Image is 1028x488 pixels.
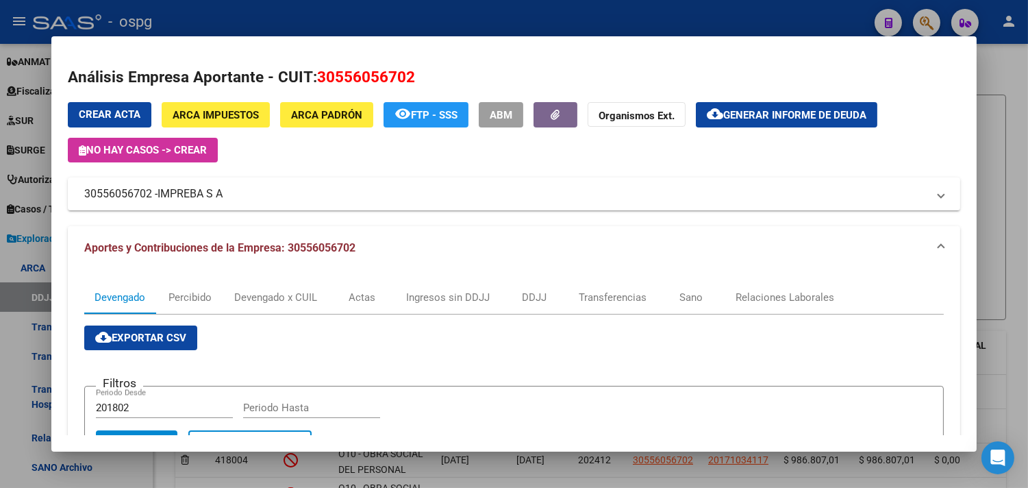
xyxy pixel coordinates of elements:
span: Exportar CSV [95,332,186,344]
button: Buscar [96,430,177,458]
mat-expansion-panel-header: Aportes y Contribuciones de la Empresa: 30556056702 [68,226,960,270]
mat-icon: remove_red_eye [394,106,411,122]
button: FTP - SSS [384,102,468,127]
button: ARCA Impuestos [162,102,270,127]
h3: Filtros [96,376,143,391]
h2: Análisis Empresa Aportante - CUIT: [68,66,960,89]
div: Sano [679,290,703,305]
div: Devengado [95,290,145,305]
span: Crear Acta [79,108,140,121]
mat-icon: cloud_download [707,106,723,122]
span: ARCA Padrón [291,109,362,121]
mat-panel-title: 30556056702 - [84,186,927,202]
button: Organismos Ext. [588,102,686,127]
span: No hay casos -> Crear [79,144,207,156]
span: Generar informe de deuda [723,109,866,121]
span: IMPREBA S A [158,186,223,202]
span: Aportes y Contribuciones de la Empresa: 30556056702 [84,241,355,254]
span: ABM [490,109,512,121]
div: Ingresos sin DDJJ [406,290,490,305]
div: Transferencias [579,290,647,305]
button: ARCA Padrón [280,102,373,127]
div: DDJJ [522,290,547,305]
button: Generar informe de deuda [696,102,877,127]
div: Open Intercom Messenger [981,441,1014,474]
strong: Organismos Ext. [599,110,675,122]
span: ARCA Impuestos [173,109,259,121]
div: Relaciones Laborales [736,290,834,305]
mat-icon: cloud_download [95,329,112,345]
mat-expansion-panel-header: 30556056702 -IMPREBA S A [68,178,960,210]
button: Crear Acta [68,102,151,127]
button: ABM [479,102,523,127]
span: FTP - SSS [411,109,457,121]
div: Percibido [168,290,212,305]
div: Actas [349,290,375,305]
button: No hay casos -> Crear [68,138,218,162]
button: Exportar CSV [84,326,197,350]
button: Borrar Filtros [188,430,312,458]
div: Devengado x CUIL [234,290,317,305]
span: 30556056702 [317,68,415,86]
